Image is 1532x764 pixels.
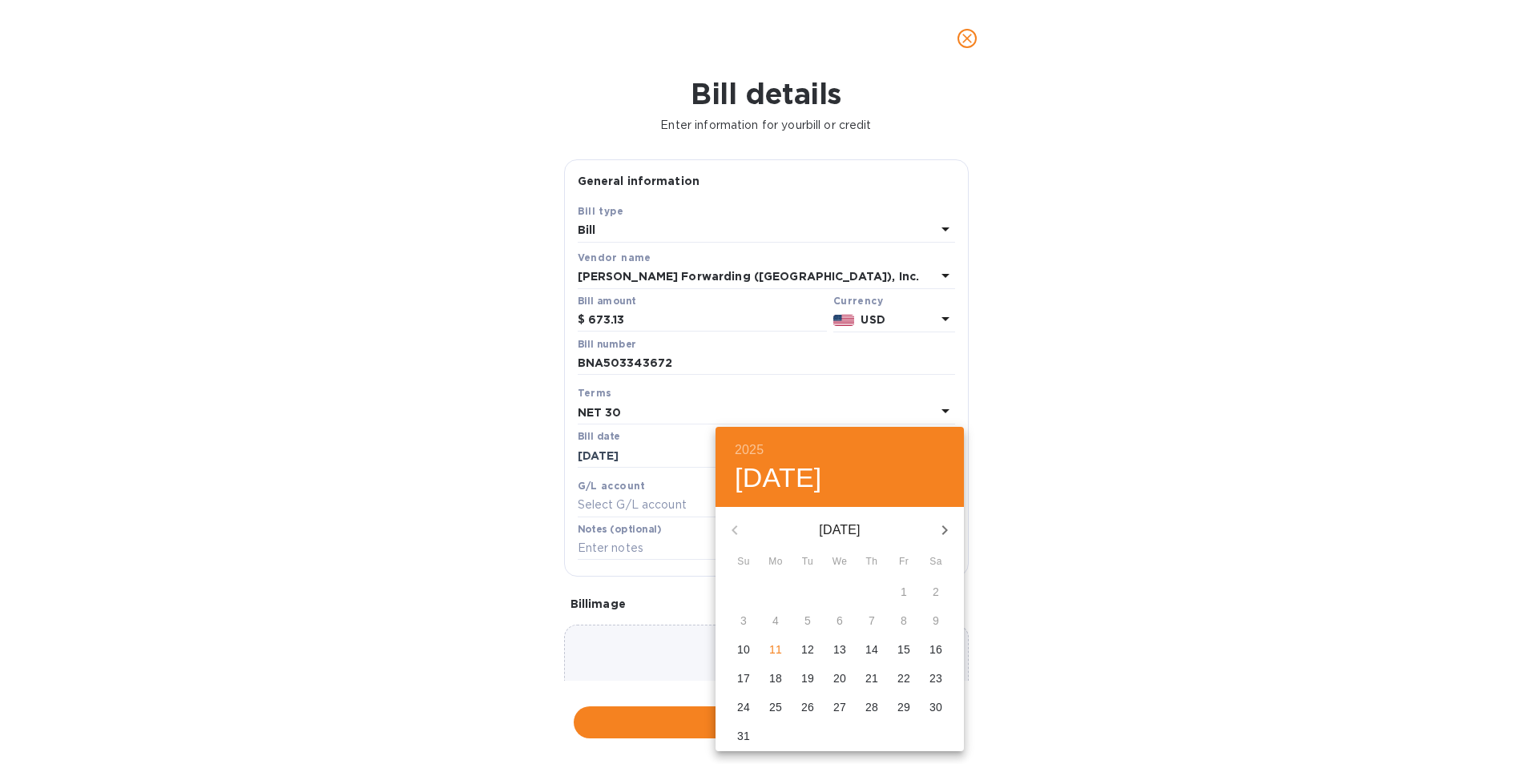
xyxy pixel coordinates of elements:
button: 28 [857,694,886,722]
p: 27 [833,699,846,715]
button: 31 [729,722,758,751]
button: 30 [921,694,950,722]
p: 10 [737,641,750,657]
button: 11 [761,636,790,665]
button: 22 [889,665,918,694]
p: 29 [897,699,910,715]
p: 28 [865,699,878,715]
p: 31 [737,728,750,744]
p: 21 [865,670,878,686]
span: Mo [761,554,790,570]
p: 23 [929,670,942,686]
button: 27 [825,694,854,722]
p: 24 [737,699,750,715]
button: 16 [921,636,950,665]
button: 23 [921,665,950,694]
p: 22 [897,670,910,686]
button: 24 [729,694,758,722]
p: 15 [897,641,910,657]
p: 16 [929,641,942,657]
span: We [825,554,854,570]
p: [DATE] [754,521,925,540]
button: 29 [889,694,918,722]
button: 21 [857,665,886,694]
p: 18 [769,670,782,686]
button: 2025 [735,439,764,461]
p: 17 [737,670,750,686]
button: 18 [761,665,790,694]
span: Su [729,554,758,570]
button: 26 [793,694,822,722]
button: 10 [729,636,758,665]
p: 25 [769,699,782,715]
span: Th [857,554,886,570]
p: 19 [801,670,814,686]
p: 13 [833,641,846,657]
p: 14 [865,641,878,657]
span: Sa [921,554,950,570]
p: 12 [801,641,814,657]
button: 12 [793,636,822,665]
button: 14 [857,636,886,665]
span: Tu [793,554,822,570]
button: 17 [729,665,758,694]
p: 26 [801,699,814,715]
button: [DATE] [735,461,822,495]
button: 15 [889,636,918,665]
button: 25 [761,694,790,722]
p: 11 [769,641,782,657]
span: Fr [889,554,918,570]
p: 20 [833,670,846,686]
button: 13 [825,636,854,665]
button: 19 [793,665,822,694]
p: 30 [929,699,942,715]
button: 20 [825,665,854,694]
